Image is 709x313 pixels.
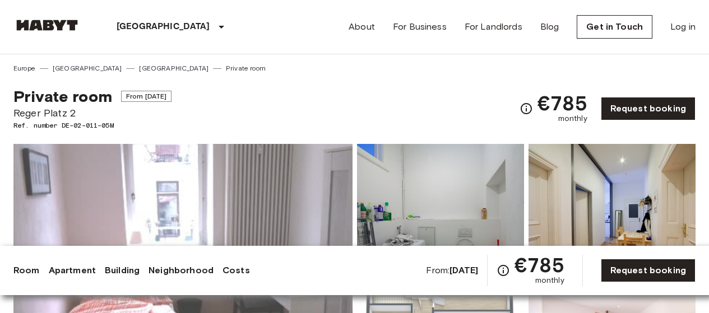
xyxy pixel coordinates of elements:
[520,102,533,115] svg: Check cost overview for full price breakdown. Please note that discounts apply to new joiners onl...
[601,259,696,282] a: Request booking
[535,275,564,286] span: monthly
[117,20,210,34] p: [GEOGRAPHIC_DATA]
[13,20,81,31] img: Habyt
[393,20,447,34] a: For Business
[465,20,522,34] a: For Landlords
[13,63,35,73] a: Europe
[515,255,564,275] span: €785
[223,264,250,277] a: Costs
[13,264,40,277] a: Room
[13,106,172,120] span: Reger Platz 2
[529,144,696,291] img: Picture of unit DE-02-011-05M
[577,15,652,39] a: Get in Touch
[670,20,696,34] a: Log in
[53,63,122,73] a: [GEOGRAPHIC_DATA]
[49,264,96,277] a: Apartment
[357,144,524,291] img: Picture of unit DE-02-011-05M
[149,264,214,277] a: Neighborhood
[450,265,478,275] b: [DATE]
[226,63,266,73] a: Private room
[537,93,587,113] span: €785
[121,91,172,102] span: From [DATE]
[540,20,559,34] a: Blog
[558,113,587,124] span: monthly
[13,87,112,106] span: Private room
[139,63,208,73] a: [GEOGRAPHIC_DATA]
[601,97,696,120] a: Request booking
[349,20,375,34] a: About
[497,264,510,277] svg: Check cost overview for full price breakdown. Please note that discounts apply to new joiners onl...
[426,264,478,277] span: From:
[105,264,140,277] a: Building
[13,120,172,130] span: Ref. number DE-02-011-05M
